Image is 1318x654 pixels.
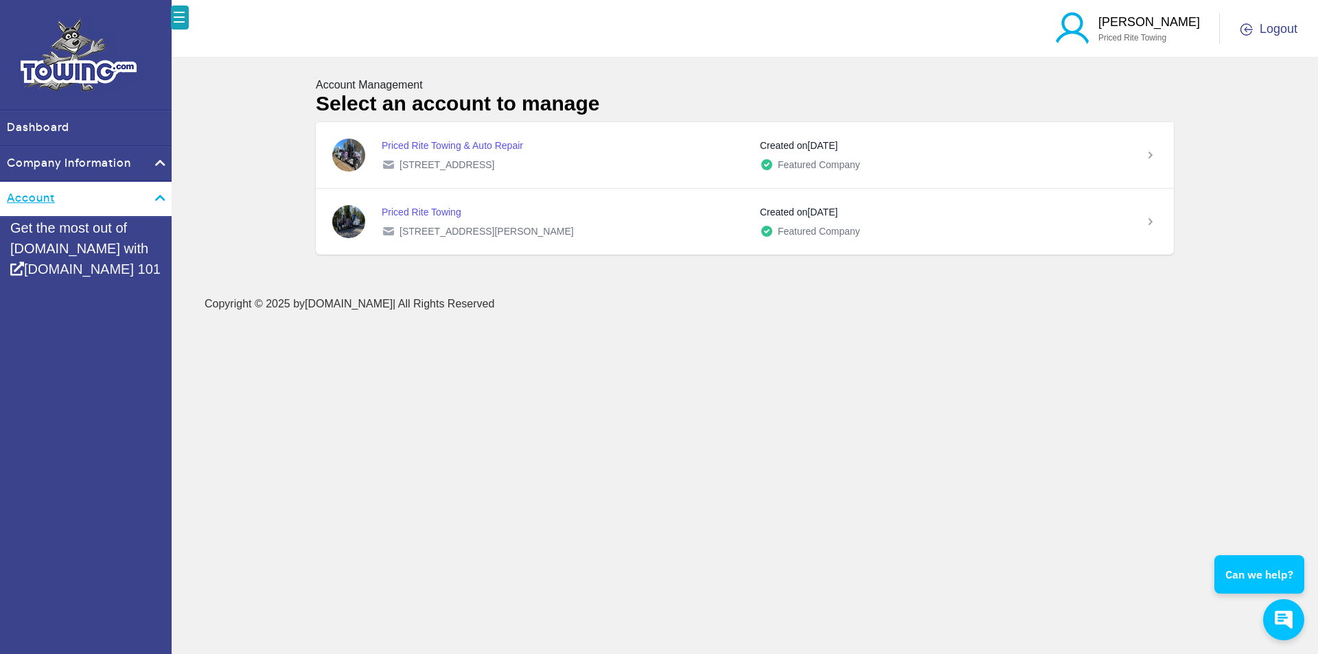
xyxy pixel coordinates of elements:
[332,205,365,238] img: Priced Rite Towing Logo
[316,91,1174,116] h2: Select an account to manage
[400,158,494,172] span: [STREET_ADDRESS]
[205,296,1318,312] p: Copyright © 2025 by | All Rights Reserved
[316,78,1174,91] h5: Account Management
[760,224,1127,238] div: Featured Company
[760,205,1127,219] div: Created on
[332,139,365,172] img: Priced Rite Towing & Auto Repair Logo
[1260,21,1297,38] span: Logout
[10,261,161,277] a: [DOMAIN_NAME] 101
[807,207,837,218] time: [DATE]
[382,139,749,152] div: Priced Rite Towing & Auto Repair
[316,122,1174,188] a: Priced Rite Towing & Auto Repair Logo Priced Rite Towing & Auto Repair [STREET_ADDRESS] Created o...
[316,189,1174,255] a: Priced Rite Towing Logo Priced Rite Towing [STREET_ADDRESS][PERSON_NAME] Created on[DATE] Feature...
[1052,11,1098,50] img: blue-user.png
[1098,33,1166,43] span: Priced Rite Towing
[1098,13,1200,43] a: [PERSON_NAME] Priced Rite Towing
[400,224,574,238] span: [STREET_ADDRESS][PERSON_NAME]
[382,205,749,219] div: Priced Rite Towing
[1098,13,1200,32] p: [PERSON_NAME]
[1240,23,1253,36] img: OGOUT.png
[760,139,1127,152] div: Created on
[807,140,837,151] time: [DATE]
[760,158,1127,172] div: Featured Company
[14,14,144,96] img: logo.png
[305,298,393,310] a: [DOMAIN_NAME]
[1205,517,1318,654] iframe: Conversations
